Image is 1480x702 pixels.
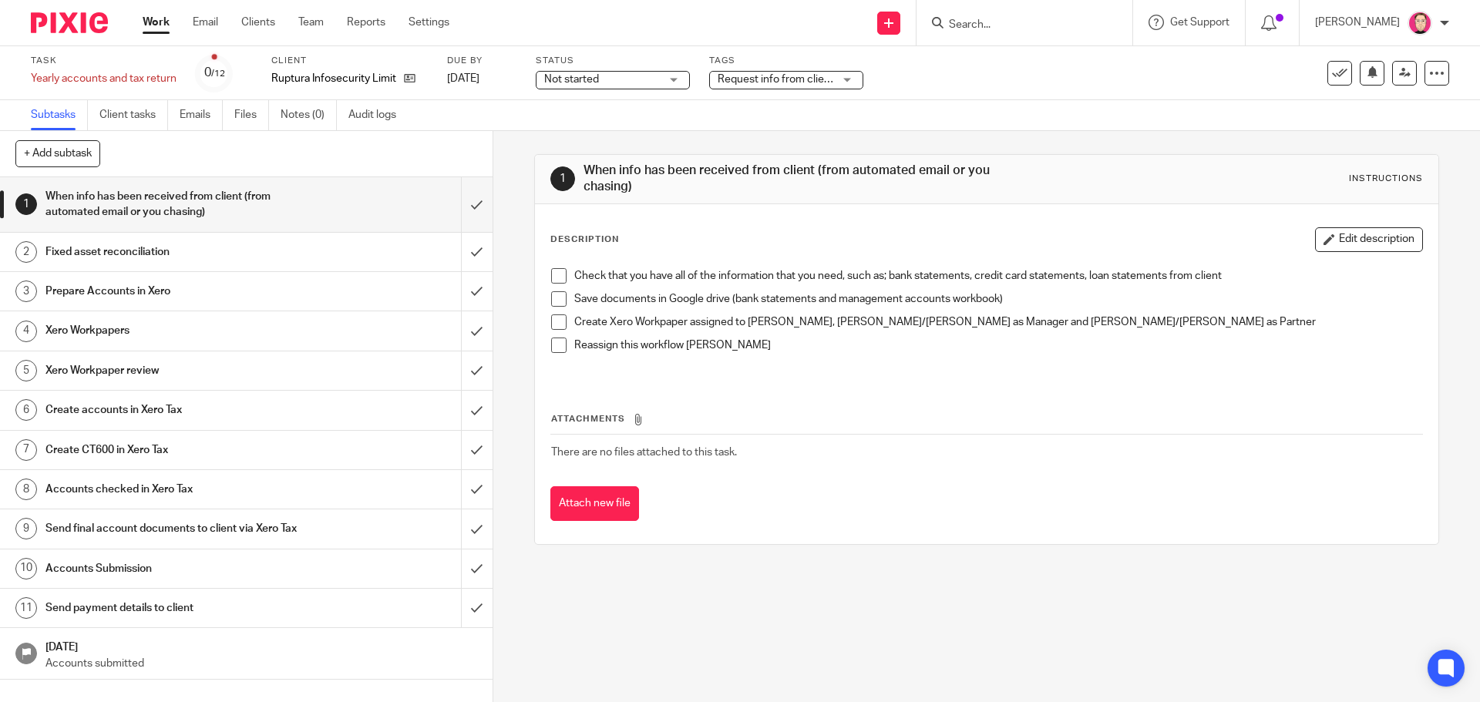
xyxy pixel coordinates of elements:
p: Create Xero Workpaper assigned to [PERSON_NAME], [PERSON_NAME]/[PERSON_NAME] as Manager and [PERS... [574,314,1421,330]
h1: Prepare Accounts in Xero [45,280,312,303]
div: 4 [15,321,37,342]
p: Check that you have all of the information that you need, such as; bank statements, credit card s... [574,268,1421,284]
div: 2 [15,241,37,263]
a: Reports [347,15,385,30]
h1: When info has been received from client (from automated email or you chasing) [584,163,1020,196]
div: 1 [15,193,37,215]
a: Email [193,15,218,30]
h1: Send final account documents to client via Xero Tax [45,517,312,540]
a: Files [234,100,269,130]
span: Not started [544,74,599,85]
button: Attach new file [550,486,639,521]
p: [PERSON_NAME] [1315,15,1400,30]
label: Task [31,55,177,67]
label: Tags [709,55,863,67]
img: Pixie [31,12,108,33]
label: Client [271,55,428,67]
button: + Add subtask [15,140,100,166]
h1: Accounts checked in Xero Tax [45,478,312,501]
div: 9 [15,518,37,539]
a: Clients [241,15,275,30]
a: Emails [180,100,223,130]
label: Due by [447,55,516,67]
label: Status [536,55,690,67]
a: Client tasks [99,100,168,130]
div: 10 [15,558,37,579]
img: Bradley%20-%20Pink.png [1408,11,1432,35]
div: Instructions [1349,173,1423,185]
h1: Xero Workpapers [45,319,312,342]
p: Ruptura Infosecurity Limited [271,71,396,86]
div: 1 [550,166,575,191]
div: 8 [15,479,37,500]
div: 0 [204,64,225,82]
input: Search [947,18,1086,32]
a: Notes (0) [281,100,337,130]
h1: Fixed asset reconciliation [45,240,312,264]
span: Get Support [1170,17,1229,28]
h1: Create accounts in Xero Tax [45,398,312,422]
div: 6 [15,399,37,421]
p: Save documents in Google drive (bank statements and management accounts workbook) [574,291,1421,307]
button: Edit description [1315,227,1423,252]
a: Work [143,15,170,30]
span: There are no files attached to this task. [551,447,737,458]
h1: [DATE] [45,636,477,655]
div: Yearly accounts and tax return [31,71,177,86]
h1: Xero Workpaper review [45,359,312,382]
div: 7 [15,439,37,461]
a: Subtasks [31,100,88,130]
span: Attachments [551,415,625,423]
div: 5 [15,360,37,381]
p: Accounts submitted [45,656,477,671]
div: 11 [15,597,37,619]
p: Description [550,233,619,246]
a: Audit logs [348,100,408,130]
a: Settings [409,15,449,30]
span: Request info from client [718,74,834,85]
span: [DATE] [447,73,479,84]
div: 3 [15,280,37,302]
a: Team [298,15,324,30]
p: Reassign this workflow [PERSON_NAME] [574,338,1421,353]
h1: Create CT600 in Xero Tax [45,438,312,462]
h1: Accounts Submission [45,557,312,580]
h1: When info has been received from client (from automated email or you chasing) [45,185,312,224]
small: /12 [211,69,225,78]
h1: Send payment details to client [45,596,312,620]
